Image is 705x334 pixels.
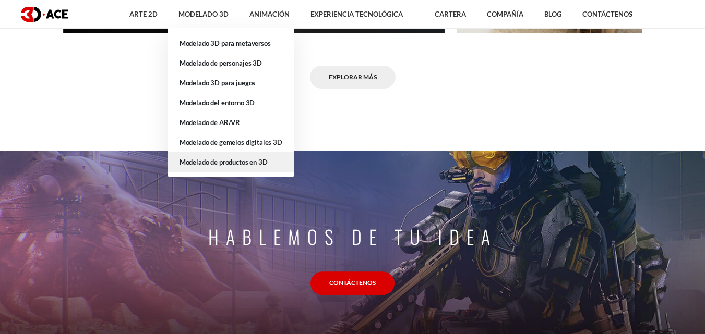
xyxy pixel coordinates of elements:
font: Compañía [487,10,523,18]
font: Modelado de gemelos digitales 3D [180,138,282,146]
font: Modelado del entorno 3D [180,98,255,107]
a: Modelado de AR/VR [168,113,294,132]
font: Modelado 3D [178,10,229,18]
font: Hablemos de tu idea [208,222,497,250]
font: Modelado 3D para juegos [180,79,256,87]
font: Contáctenos [329,279,376,287]
font: Explorar más [329,73,377,81]
a: Contáctenos [310,271,395,295]
font: Modelado 3D para metaversos [180,39,271,47]
font: Animación [249,10,290,18]
font: Cartera [435,10,466,18]
a: Modelado 3D para juegos [168,73,294,93]
a: Modelado de personajes 3D [168,53,294,73]
a: Explorar más [310,66,396,89]
font: Experiencia tecnológica [310,10,403,18]
font: Modelado de personajes 3D [180,59,262,67]
font: Modelado de productos en 3D [180,158,268,166]
font: Arte 2D [129,10,158,18]
font: Blog [544,10,561,18]
a: Modelado del entorno 3D [168,93,294,113]
img: logotipo oscuro [21,7,68,22]
a: Modelado de gemelos digitales 3D [168,132,294,152]
font: Modelado de AR/VR [180,118,240,127]
a: Modelado de productos en 3D [168,152,294,172]
a: Modelado 3D para metaversos [168,33,294,53]
font: Contáctenos [582,10,632,18]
